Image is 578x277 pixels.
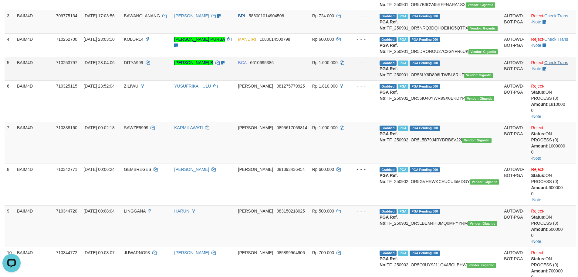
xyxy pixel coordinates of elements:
td: TF_250902_OR5L5B79J4RYDRB8V22I [377,122,502,164]
td: AUTOWD-BOT-PGA [502,164,529,205]
span: Vendor URL: https://order5.1velocity.biz [468,26,498,31]
a: Reject [531,250,543,255]
span: [DATE] 23:52:04 [83,84,114,88]
span: Copy 0895617069814 to clipboard [276,125,307,130]
a: Note [532,19,541,24]
span: ZILIWU [124,84,138,88]
span: Rp 700.000 [312,250,334,255]
span: SAWZE9999 [124,125,148,130]
button: Open LiveChat chat widget [2,2,21,21]
a: Reject [531,125,543,130]
span: Vendor URL: https://order5.1velocity.biz [468,221,497,226]
span: Marked by aeolutan [398,126,408,131]
td: 7 [5,122,15,164]
span: [DATE] 23:03:10 [83,37,114,42]
a: [PERSON_NAME] [174,167,209,172]
a: Note [532,239,541,244]
span: GEMBREGES [124,167,151,172]
span: BAWANGLANANG [124,13,160,18]
a: Note [532,43,541,48]
b: PGA Ref. No: [380,90,398,101]
a: Check Trans [544,60,568,65]
b: PGA Ref. No: [380,173,398,184]
div: - - - [351,125,375,131]
span: Vendor URL: https://order5.1velocity.biz [466,2,495,8]
a: HARUN [174,209,189,213]
td: AUTOWD-BOT-PGA [502,33,529,57]
b: Status: [531,173,545,178]
span: Marked by aeoriva [398,61,408,66]
a: Note [532,66,541,71]
div: - - - [351,250,375,256]
td: 8 [5,164,15,205]
td: BAIM4D [15,33,54,57]
span: [PERSON_NAME] [238,84,273,88]
span: Rp 600.000 [312,37,334,42]
a: YUSUFRIKA HULU [174,84,211,88]
span: Marked by aeoriva [398,37,408,42]
span: [DATE] 00:08:07 [83,250,114,255]
span: Vendor URL: https://order5.1velocity.biz [467,263,496,268]
b: Status: [531,215,545,220]
a: Reject [531,84,543,88]
td: AUTOWD-BOT-PGA [502,57,529,80]
span: [PERSON_NAME] [238,209,273,213]
span: MANDIRI [238,37,256,42]
a: Reject [531,167,543,172]
span: Marked by aeolutan [398,167,408,172]
span: Vendor URL: https://order5.1velocity.biz [470,179,499,185]
b: Amount: [531,185,549,190]
span: BRI [238,13,245,18]
div: ON PROCESS (0) 1000000 0 [531,131,573,155]
span: PGA Pending [410,209,440,214]
td: BAIM4D [15,122,54,164]
b: PGA Ref. No: [380,131,398,142]
span: Grabbed [380,37,397,42]
div: - - - [351,60,375,66]
span: Marked by aeolutan [398,251,408,256]
td: AUTOWD-BOT-PGA [502,10,529,33]
td: 6 [5,80,15,122]
b: Status: [531,256,545,261]
b: Amount: [531,268,549,273]
div: - - - [351,13,375,19]
span: [DATE] 23:04:06 [83,60,114,65]
span: Copy 6610695386 to clipboard [250,60,274,65]
span: LINGGANA [124,209,146,213]
span: KOLOR14 [124,37,144,42]
span: DITYA999 [124,60,143,65]
span: [PERSON_NAME] [238,250,273,255]
b: Amount: [531,227,549,232]
span: Grabbed [380,167,397,172]
span: Vendor URL: https://order5.1velocity.biz [462,138,492,143]
td: BAIM4D [15,205,54,247]
div: - - - [351,83,375,89]
a: Note [532,197,541,202]
a: [PERSON_NAME] [174,13,209,18]
td: · · [529,122,576,164]
span: [DATE] 00:08:04 [83,209,114,213]
div: - - - [351,208,375,214]
span: BCA [238,60,247,65]
span: 710344720 [56,209,77,213]
td: 3 [5,10,15,33]
span: Rp 1.810.000 [312,84,338,88]
span: PGA Pending [410,84,440,89]
td: TF_250902_OR5GVHRWKCEUCUI5MDGY [377,164,502,205]
td: · · [529,33,576,57]
a: Check Trans [544,37,568,42]
td: 9 [5,205,15,247]
span: Copy 085899964906 to clipboard [276,250,305,255]
span: Copy 1080014500798 to clipboard [259,37,290,42]
b: Status: [531,90,545,95]
span: [DATE] 00:06:24 [83,167,114,172]
span: Copy 083150218025 to clipboard [276,209,305,213]
span: [DATE] 17:03:56 [83,13,114,18]
span: PGA Pending [410,61,440,66]
a: Reject [531,37,543,42]
b: Amount: [531,144,549,148]
td: TF_250902_OR56IU40YWR99X0EKDYP [377,80,502,122]
a: Reject [531,13,543,18]
b: PGA Ref. No: [380,43,398,54]
span: Copy 081393436454 to clipboard [276,167,305,172]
